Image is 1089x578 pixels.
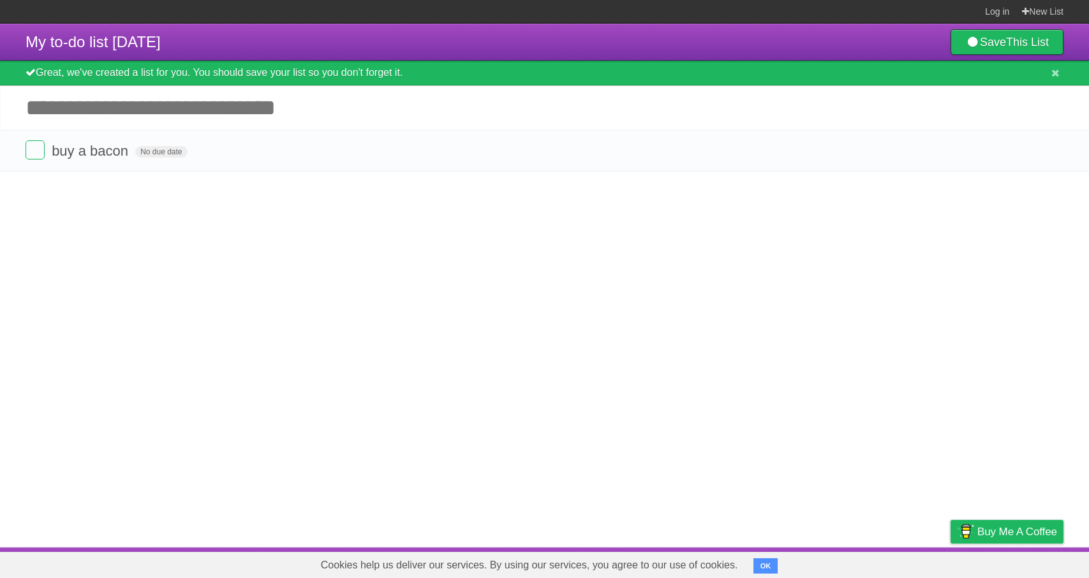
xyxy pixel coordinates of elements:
[934,551,967,575] a: Privacy
[26,140,45,159] label: Done
[823,551,875,575] a: Developers
[957,521,974,542] img: Buy me a coffee
[26,33,161,50] span: My to-do list [DATE]
[1006,36,1049,48] b: This List
[52,143,131,159] span: buy a bacon
[951,520,1063,544] a: Buy me a coffee
[951,29,1063,55] a: SaveThis List
[983,551,1063,575] a: Suggest a feature
[753,558,778,574] button: OK
[135,146,187,158] span: No due date
[308,552,751,578] span: Cookies help us deliver our services. By using our services, you agree to our use of cookies.
[781,551,808,575] a: About
[977,521,1057,543] span: Buy me a coffee
[891,551,919,575] a: Terms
